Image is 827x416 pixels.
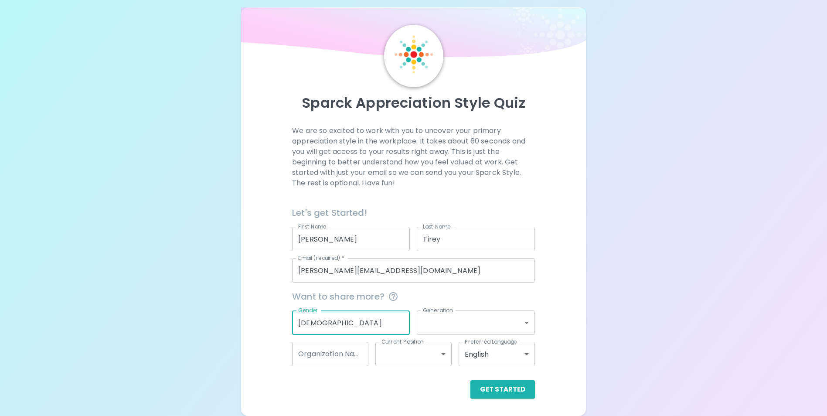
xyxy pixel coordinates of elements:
[298,223,327,230] label: First Name
[465,338,517,345] label: Preferred Language
[298,254,344,262] label: Email (required)
[395,35,433,74] img: Sparck Logo
[423,223,450,230] label: Last Name
[252,94,575,112] p: Sparck Appreciation Style Quiz
[241,7,585,61] img: wave
[381,338,424,345] label: Current Position
[423,307,453,314] label: Generation
[292,290,535,303] span: Want to share more?
[298,307,318,314] label: Gender
[292,126,535,188] p: We are so excited to work with you to uncover your primary appreciation style in the workplace. I...
[459,342,535,366] div: English
[470,380,535,399] button: Get Started
[292,206,535,220] h6: Let's get Started!
[388,291,398,302] svg: This information is completely confidential and only used for aggregated appreciation studies at ...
